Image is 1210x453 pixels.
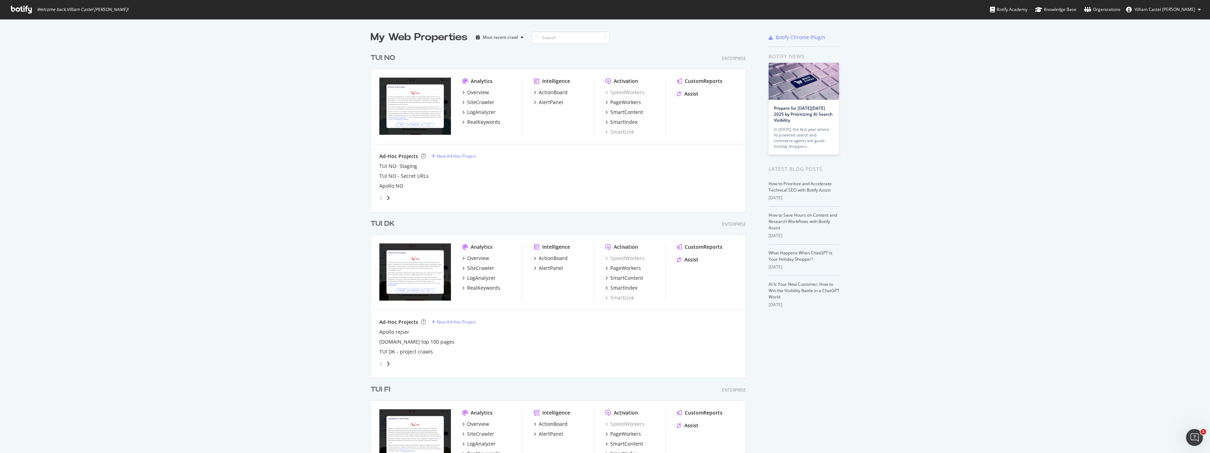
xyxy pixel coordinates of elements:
a: SpeedWorkers [605,89,644,96]
div: AlertPanel [539,265,563,272]
a: SpeedWorkers [605,421,644,428]
a: SmartContent [605,109,643,116]
button: Villiam Castel [PERSON_NAME] [1120,4,1206,15]
a: TUI NO - Secret URLs [379,173,429,180]
a: SpeedWorkers [605,255,644,262]
div: Activation [614,78,638,85]
a: Overview [462,255,489,262]
div: SmartContent [610,440,643,447]
a: AI Is Your New Customer: How to Win the Visibility Battle in a ChatGPT World [769,281,839,300]
div: Intelligence [542,243,570,250]
a: SmartContent [605,274,643,282]
div: angle-left [377,192,386,204]
div: TUI NO [371,53,395,63]
a: Apollo NO [379,182,403,189]
div: Assist [684,422,698,429]
a: PageWorkers [605,265,641,272]
a: AlertPanel [534,265,563,272]
div: Assist [684,256,698,263]
img: Prepare for Black Friday 2025 by Prioritizing AI Search Visibility [769,63,839,100]
span: 1 [1200,429,1206,435]
div: ActionBoard [539,89,568,96]
div: SiteCrawler [467,430,494,437]
div: Most recent crawl [483,35,518,40]
div: SmartIndex [610,284,637,291]
a: CustomReports [677,409,722,416]
a: RealKeywords [462,119,500,126]
div: [DATE] [769,264,839,270]
a: SmartLink [605,128,634,135]
div: angle-left [377,358,386,369]
a: TUI NO [371,53,398,63]
div: Analytics [471,78,493,85]
div: angle-right [386,194,391,201]
div: ActionBoard [539,421,568,428]
div: SiteCrawler [467,99,494,106]
a: TUI DK [371,219,397,229]
div: angle-right [386,360,391,367]
div: Intelligence [542,409,570,416]
a: LogAnalyzer [462,109,496,116]
div: Activation [614,243,638,250]
div: PageWorkers [610,99,641,106]
div: My Web Properties [371,30,468,44]
a: Botify Chrome Plugin [769,34,825,41]
div: SmartContent [610,274,643,282]
div: TUI FI [371,385,390,395]
div: [DATE] [769,302,839,308]
div: LogAnalyzer [467,109,496,116]
div: AlertPanel [539,430,563,437]
a: SmartLink [605,294,634,301]
span: Villiam Castel Preisler [1135,6,1195,12]
a: How to Save Hours on Content and Research Workflows with Botify Assist [769,212,837,231]
div: SiteCrawler [467,265,494,272]
div: SmartIndex [610,119,637,126]
div: TUI DK [371,219,395,229]
div: Botify Academy [990,6,1027,13]
a: Prepare for [DATE][DATE] 2025 by Prioritizing AI Search Visibility [774,105,833,123]
div: [DATE] [769,232,839,239]
div: LogAnalyzer [467,440,496,447]
a: ActionBoard [534,89,568,96]
a: Apollo rejser [379,328,409,336]
a: LogAnalyzer [462,440,496,447]
div: Latest Blog Posts [769,165,839,173]
div: CustomReports [685,409,722,416]
span: Welcome back, Villiam Castel [PERSON_NAME] ! [37,7,128,12]
div: Enterprise [722,221,746,227]
div: CustomReports [685,243,722,250]
div: Analytics [471,409,493,416]
div: Botify Chrome Plugin [776,34,825,41]
a: ActionBoard [534,255,568,262]
a: [DOMAIN_NAME] top 100 pages [379,338,454,345]
div: Intelligence [542,78,570,85]
div: New Ad-Hoc Project [437,319,476,325]
div: SmartContent [610,109,643,116]
a: Overview [462,89,489,96]
div: RealKeywords [467,119,500,126]
div: Botify news [769,53,839,60]
div: Ad-Hoc Projects [379,319,418,326]
button: Most recent crawl [473,32,526,43]
a: Overview [462,421,489,428]
iframe: Intercom live chat [1186,429,1203,446]
a: SmartIndex [605,284,637,291]
div: PageWorkers [610,265,641,272]
a: LogAnalyzer [462,274,496,282]
div: [DATE] [769,195,839,201]
a: TUI FI [371,385,393,395]
a: AlertPanel [534,99,563,106]
a: CustomReports [677,243,722,250]
a: SiteCrawler [462,99,494,106]
a: TUI NO- Staging [379,163,417,170]
a: Assist [677,90,698,97]
a: New Ad-Hoc Project [432,319,476,325]
a: New Ad-Hoc Project [432,153,476,159]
